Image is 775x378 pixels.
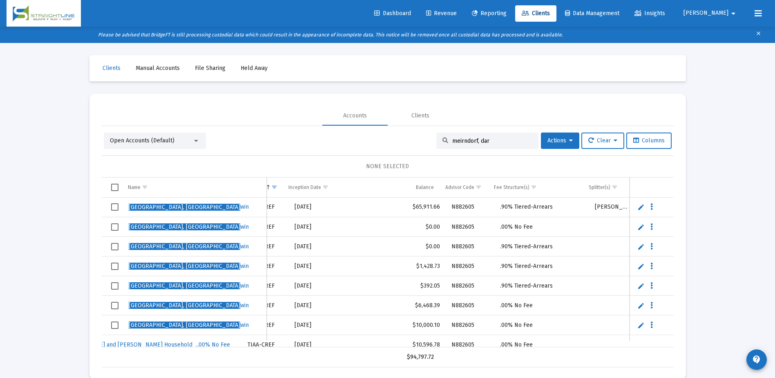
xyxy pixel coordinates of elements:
[547,137,573,144] span: Actions
[136,65,180,72] span: Manual Accounts
[589,198,636,217] td: [PERSON_NAME] - 15%
[476,184,482,190] span: Show filter options for column 'Advisor Code'
[129,223,249,230] span: win
[343,112,367,120] div: Accounts
[111,203,118,211] div: Select row
[289,335,348,355] td: [DATE]
[129,302,240,309] span: [GEOGRAPHIC_DATA], [GEOGRAPHIC_DATA]
[60,341,230,348] span: [PERSON_NAME] and [PERSON_NAME] Household_..00% No Fee
[637,282,645,290] a: Edit
[322,184,328,190] span: Show filter options for column 'Inception Date'
[348,198,446,217] td: $65,911.66
[195,65,226,72] span: File Sharing
[128,260,250,272] a: [GEOGRAPHIC_DATA], [GEOGRAPHIC_DATA]win
[348,335,446,355] td: $10,596.78
[494,256,589,276] td: .90% Tiered-Arrears
[129,263,249,270] span: win
[122,178,267,197] td: Column Name
[565,10,619,17] span: Data Management
[637,263,645,270] a: Edit
[128,319,250,331] a: [GEOGRAPHIC_DATA], [GEOGRAPHIC_DATA]win
[411,112,429,120] div: Clients
[494,198,589,217] td: .90% Tiered-Arrears
[129,204,240,211] span: [GEOGRAPHIC_DATA], [GEOGRAPHIC_DATA]
[289,237,348,256] td: [DATE]
[111,243,118,250] div: Select row
[488,178,583,197] td: Column Fee Structure(s)
[289,256,348,276] td: [DATE]
[541,133,579,149] button: Actions
[426,10,457,17] span: Revenue
[271,184,277,190] span: Show filter options for column 'Custodian'
[111,322,118,329] div: Select row
[110,137,174,144] span: Open Accounts (Default)
[129,223,240,230] span: [GEOGRAPHIC_DATA], [GEOGRAPHIC_DATA]
[446,198,495,217] td: N882605
[683,10,728,17] span: [PERSON_NAME]
[445,184,474,191] div: Advisor Code
[111,302,118,309] div: Select row
[111,184,118,191] div: Select all
[129,203,249,210] span: win
[752,355,762,364] mat-icon: contact_support
[129,60,186,76] a: Manual Accounts
[494,276,589,296] td: .90% Tiered-Arrears
[633,137,665,144] span: Columns
[755,29,762,41] mat-icon: clear
[289,315,348,335] td: [DATE]
[348,315,446,335] td: $10,000.10
[128,201,250,213] a: [GEOGRAPHIC_DATA], [GEOGRAPHIC_DATA]win
[129,263,240,270] span: [GEOGRAPHIC_DATA], [GEOGRAPHIC_DATA]
[108,162,667,171] div: NONE SELECTED
[128,241,250,253] a: [GEOGRAPHIC_DATA], [GEOGRAPHIC_DATA]win
[637,322,645,329] a: Edit
[342,178,440,197] td: Column Balance
[129,322,249,328] span: win
[637,203,645,211] a: Edit
[420,5,463,22] a: Revenue
[583,178,630,197] td: Column Splitter(s)
[289,276,348,296] td: [DATE]
[111,282,118,290] div: Select row
[234,60,274,76] a: Held Away
[288,184,321,191] div: Inception Date
[374,10,411,17] span: Dashboard
[347,353,434,361] div: $94,797.72
[348,237,446,256] td: $0.00
[128,184,141,191] div: Name
[446,276,495,296] td: N882605
[289,198,348,217] td: [DATE]
[188,60,232,76] a: File Sharing
[626,133,672,149] button: Columns
[111,223,118,231] div: Select row
[494,237,589,256] td: .90% Tiered-Arrears
[452,137,532,144] input: Search
[348,256,446,276] td: $1,428.73
[129,282,240,289] span: [GEOGRAPHIC_DATA], [GEOGRAPHIC_DATA]
[494,335,589,355] td: .00% No Fee
[129,302,249,309] span: win
[465,5,513,22] a: Reporting
[588,137,617,144] span: Clear
[128,221,250,233] a: [GEOGRAPHIC_DATA], [GEOGRAPHIC_DATA]win
[446,217,495,237] td: N882605
[142,184,148,190] span: Show filter options for column 'Name'
[446,237,495,256] td: N882605
[446,296,495,315] td: N882605
[531,184,537,190] span: Show filter options for column 'Fee Structure(s)'
[612,184,618,190] span: Show filter options for column 'Splitter(s)'
[368,5,418,22] a: Dashboard
[348,217,446,237] td: $0.00
[242,335,288,355] td: TIAA-CREF
[348,296,446,315] td: $6,468.39
[128,299,250,312] a: [GEOGRAPHIC_DATA], [GEOGRAPHIC_DATA]win
[494,315,589,335] td: .00% No Fee
[728,5,738,22] mat-icon: arrow_drop_down
[129,322,240,328] span: [GEOGRAPHIC_DATA], [GEOGRAPHIC_DATA]
[628,5,672,22] a: Insights
[472,10,507,17] span: Reporting
[96,60,127,76] a: Clients
[589,184,610,191] div: Splitter(s)
[558,5,626,22] a: Data Management
[103,65,121,72] span: Clients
